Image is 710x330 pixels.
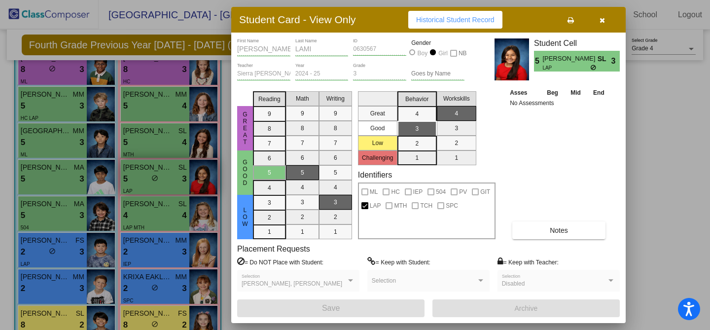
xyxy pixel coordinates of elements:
[295,71,349,77] input: year
[542,64,590,72] span: LAP
[408,11,502,29] button: Historical Student Record
[237,244,310,254] label: Placement Requests
[515,304,538,312] span: Archive
[497,257,559,267] label: = Keep with Teacher:
[502,280,525,287] span: Disabled
[353,71,406,77] input: grade
[413,186,423,198] span: IEP
[416,16,495,24] span: Historical Student Record
[322,304,340,312] span: Save
[367,257,430,267] label: = Keep with Student:
[411,71,464,77] input: goes by name
[242,280,342,287] span: [PERSON_NAME], [PERSON_NAME]
[542,54,597,64] span: [PERSON_NAME]
[507,98,611,108] td: No Assessments
[550,226,568,234] span: Notes
[394,200,407,212] span: MTH
[237,71,290,77] input: teacher
[540,87,564,98] th: Beg
[436,186,446,198] span: 504
[459,186,467,198] span: PV
[534,55,542,67] span: 5
[587,87,610,98] th: End
[420,200,432,212] span: TCH
[239,13,356,26] h3: Student Card - View Only
[391,186,399,198] span: HC
[241,207,249,227] span: Low
[411,38,464,47] mat-label: Gender
[370,186,378,198] span: ML
[358,170,392,180] label: Identifiers
[432,299,620,317] button: Archive
[512,221,605,239] button: Notes
[598,54,611,64] span: SL
[459,47,467,59] span: NB
[507,87,540,98] th: Asses
[241,159,249,186] span: Good
[241,111,249,146] span: Great
[370,200,381,212] span: LAP
[237,257,323,267] label: = Do NOT Place with Student:
[438,49,448,58] div: Girl
[565,87,587,98] th: Mid
[237,299,425,317] button: Save
[611,55,620,67] span: 3
[417,49,428,58] div: Boy
[353,46,406,53] input: Enter ID
[534,38,620,48] h3: Student Cell
[480,186,490,198] span: GIT
[446,200,458,212] span: SPC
